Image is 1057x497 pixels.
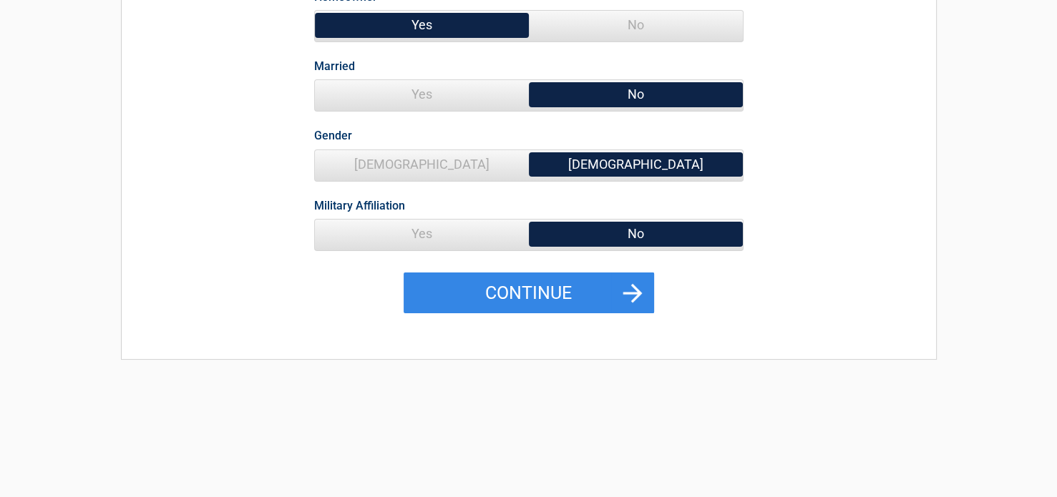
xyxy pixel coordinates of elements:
button: Continue [404,272,654,314]
span: Yes [315,80,529,109]
span: [DEMOGRAPHIC_DATA] [529,150,743,179]
span: Yes [315,220,529,248]
label: Military Affiliation [314,196,405,215]
span: No [529,80,743,109]
span: No [529,11,743,39]
span: No [529,220,743,248]
label: Married [314,56,355,76]
span: [DEMOGRAPHIC_DATA] [315,150,529,179]
span: Yes [315,11,529,39]
label: Gender [314,126,352,145]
